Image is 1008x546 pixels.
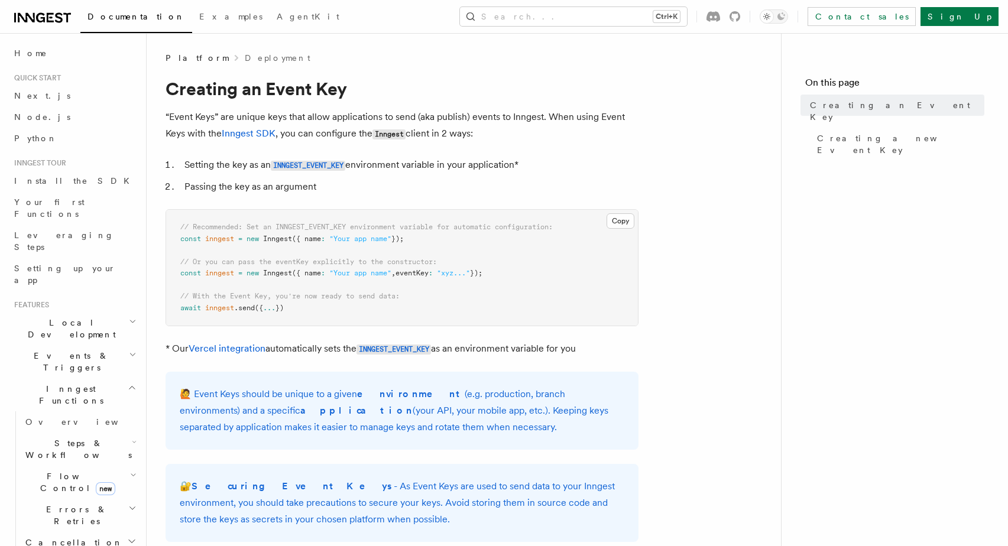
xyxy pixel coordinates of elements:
[14,47,47,59] span: Home
[760,9,788,24] button: Toggle dark mode
[166,52,228,64] span: Platform
[270,4,346,32] a: AgentKit
[181,157,638,174] li: Setting the key as an environment variable in your application*
[9,350,129,373] span: Events & Triggers
[292,269,321,277] span: ({ name
[263,269,292,277] span: Inngest
[607,213,634,229] button: Copy
[396,269,429,277] span: eventKey
[9,128,139,149] a: Python
[14,134,57,143] span: Python
[271,161,345,171] code: INNGEST_EVENT_KEY
[9,43,139,64] a: Home
[180,223,553,231] span: // Recommended: Set an INNGEST_EVENT_KEY environment variable for automatic configuration:
[372,129,406,139] code: Inngest
[87,12,185,21] span: Documentation
[14,230,114,252] span: Leveraging Steps
[205,235,234,243] span: inngest
[9,158,66,168] span: Inngest tour
[9,300,49,310] span: Features
[180,304,201,312] span: await
[21,411,139,433] a: Overview
[21,470,130,494] span: Flow Control
[470,269,482,277] span: });
[321,269,325,277] span: :
[14,112,70,122] span: Node.js
[205,304,234,312] span: inngest
[429,269,433,277] span: :
[805,76,984,95] h4: On this page
[263,304,276,312] span: ...
[180,269,201,277] span: const
[321,235,325,243] span: :
[437,269,470,277] span: "xyz..."
[192,4,270,32] a: Examples
[9,225,139,258] a: Leveraging Steps
[329,269,391,277] span: "Your app name"
[817,132,984,156] span: Creating a new Event Key
[271,159,345,170] a: INNGEST_EVENT_KEY
[9,191,139,225] a: Your first Functions
[292,235,321,243] span: ({ name
[357,388,465,399] strong: environment
[9,383,128,407] span: Inngest Functions
[166,78,638,99] h1: Creating an Event Key
[812,128,984,161] a: Creating a new Event Key
[653,11,680,22] kbd: Ctrl+K
[391,269,396,277] span: ,
[238,235,242,243] span: =
[234,304,255,312] span: .send
[805,95,984,128] a: Creating an Event Key
[460,7,687,26] button: Search...Ctrl+K
[356,343,431,354] a: INNGEST_EVENT_KEY
[808,7,916,26] a: Contact sales
[199,12,262,21] span: Examples
[21,433,139,466] button: Steps & Workflows
[21,466,139,499] button: Flow Controlnew
[166,340,638,357] p: * Our automatically sets the as an environment variable for you
[180,478,624,528] p: 🔐 - As Event Keys are used to send data to your Inngest environment, you should take precautions ...
[247,235,259,243] span: new
[356,344,431,355] code: INNGEST_EVENT_KEY
[9,85,139,106] a: Next.js
[180,386,624,435] p: 🙋 Event Keys should be unique to a given (e.g. production, branch environments) and a specific (y...
[192,480,394,492] strong: Securing Event Keys
[9,73,61,83] span: Quick start
[921,7,999,26] a: Sign Up
[9,258,139,291] a: Setting up your app
[180,258,437,266] span: // Or you can pass the eventKey explicitly to the constructor:
[245,52,310,64] a: Deployment
[80,4,192,33] a: Documentation
[25,417,147,427] span: Overview
[9,345,139,378] button: Events & Triggers
[810,99,984,123] span: Creating an Event Key
[277,12,339,21] span: AgentKit
[300,405,413,416] strong: application
[180,292,400,300] span: // With the Event Key, you're now ready to send data:
[181,178,638,195] li: Passing the key as an argument
[238,269,242,277] span: =
[21,437,132,461] span: Steps & Workflows
[96,482,115,495] span: new
[189,343,265,354] a: Vercel integration
[9,106,139,128] a: Node.js
[21,503,128,527] span: Errors & Retries
[14,264,116,285] span: Setting up your app
[21,499,139,532] button: Errors & Retries
[276,304,284,312] span: })
[9,317,129,340] span: Local Development
[222,128,276,139] a: Inngest SDK
[9,312,139,345] button: Local Development
[166,109,638,142] p: “Event Keys” are unique keys that allow applications to send (aka publish) events to Inngest. Whe...
[263,235,292,243] span: Inngest
[255,304,263,312] span: ({
[180,235,201,243] span: const
[14,176,137,186] span: Install the SDK
[14,197,85,219] span: Your first Functions
[14,91,70,100] span: Next.js
[329,235,391,243] span: "Your app name"
[9,170,139,191] a: Install the SDK
[391,235,404,243] span: });
[9,378,139,411] button: Inngest Functions
[247,269,259,277] span: new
